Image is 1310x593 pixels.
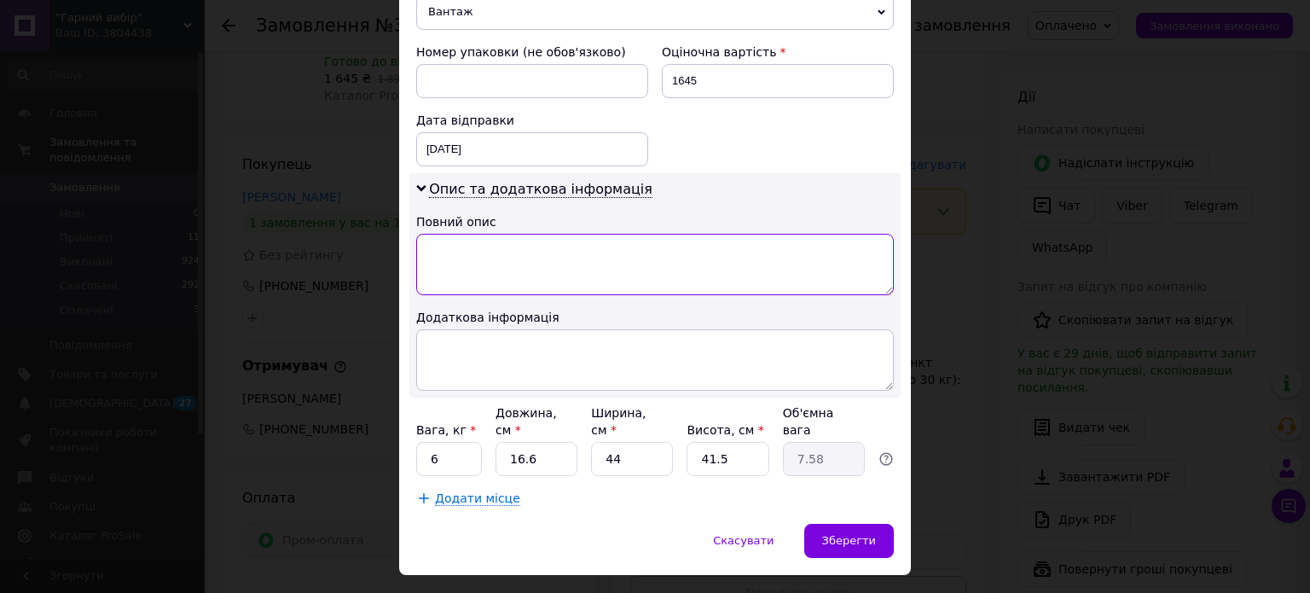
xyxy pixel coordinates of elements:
[435,491,520,506] span: Додати місце
[687,423,763,437] label: Висота, см
[416,44,648,61] div: Номер упаковки (не обов'язково)
[496,406,557,437] label: Довжина, см
[416,112,648,129] div: Дата відправки
[591,406,646,437] label: Ширина, см
[429,181,652,198] span: Опис та додаткова інформація
[822,534,876,547] span: Зберегти
[416,423,476,437] label: Вага, кг
[783,404,865,439] div: Об'ємна вага
[416,309,894,326] div: Додаткова інформація
[416,213,894,230] div: Повний опис
[713,534,774,547] span: Скасувати
[662,44,894,61] div: Оціночна вартість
